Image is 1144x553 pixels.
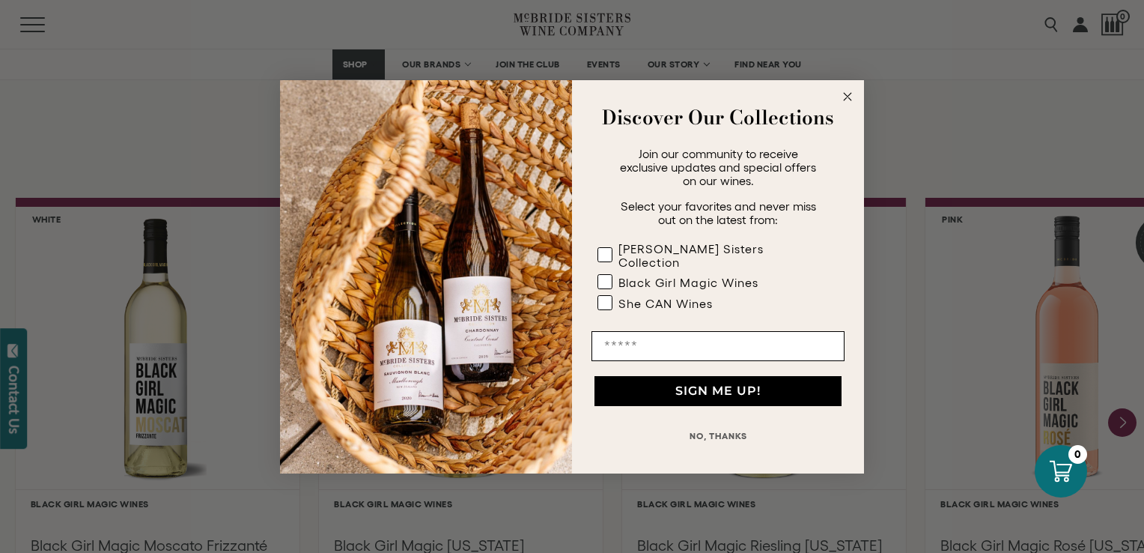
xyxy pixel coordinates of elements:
[618,276,758,289] div: Black Girl Magic Wines
[594,376,842,406] button: SIGN ME UP!
[602,103,834,132] strong: Discover Our Collections
[618,297,713,310] div: She CAN Wines
[621,199,816,226] span: Select your favorites and never miss out on the latest from:
[591,421,845,451] button: NO, THANKS
[839,88,857,106] button: Close dialog
[591,331,845,361] input: Email
[618,242,815,269] div: [PERSON_NAME] Sisters Collection
[620,147,816,187] span: Join our community to receive exclusive updates and special offers on our wines.
[280,80,572,474] img: 42653730-7e35-4af7-a99d-12bf478283cf.jpeg
[1068,445,1087,464] div: 0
